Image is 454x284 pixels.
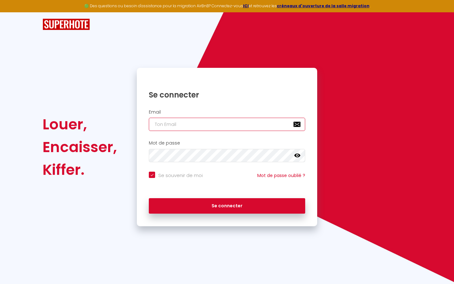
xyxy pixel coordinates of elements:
[243,3,249,9] a: ICI
[149,90,305,100] h1: Se connecter
[277,3,370,9] a: créneaux d'ouverture de la salle migration
[43,113,117,136] div: Louer,
[5,3,24,21] button: Ouvrir le widget de chat LiveChat
[43,136,117,158] div: Encaisser,
[257,172,305,179] a: Mot de passe oublié ?
[149,118,305,131] input: Ton Email
[43,158,117,181] div: Kiffer.
[149,198,305,214] button: Se connecter
[149,109,305,115] h2: Email
[43,19,90,30] img: SuperHote logo
[149,140,305,146] h2: Mot de passe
